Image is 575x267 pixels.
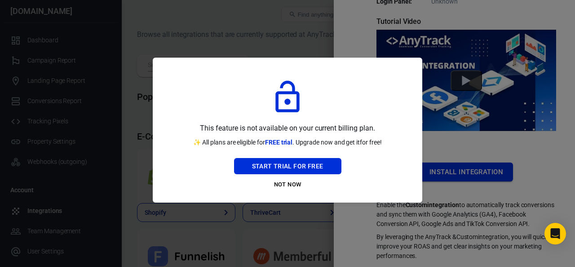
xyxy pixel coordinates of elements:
p: This feature is not available on your current billing plan. [200,122,375,134]
span: FREE trial [265,139,293,146]
button: Start Trial For Free [234,158,341,175]
div: Open Intercom Messenger [544,223,566,244]
p: ✨ All plans are eligible for . Upgrade now and get it for free! [193,138,382,147]
button: Not Now [234,178,341,192]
